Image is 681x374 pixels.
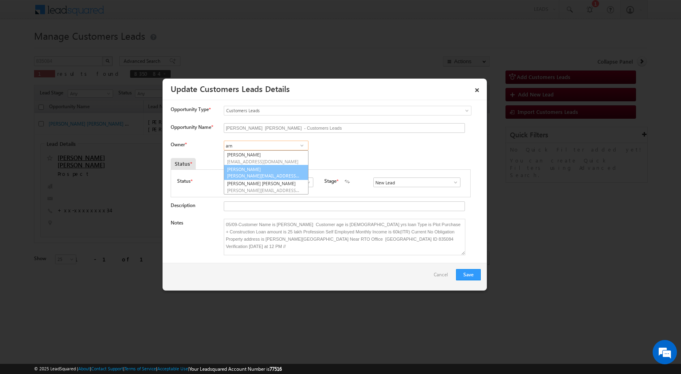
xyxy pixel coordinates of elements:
[157,366,188,371] a: Acceptable Use
[227,173,300,179] span: [PERSON_NAME][EMAIL_ADDRESS][DOMAIN_NAME]
[224,141,308,150] input: Type to Search
[270,366,282,372] span: 77516
[171,158,196,169] div: Status
[224,151,308,165] a: [PERSON_NAME]
[171,83,290,94] a: Update Customers Leads Details
[91,366,123,371] a: Contact Support
[171,141,186,147] label: Owner
[171,220,183,226] label: Notes
[110,250,147,261] em: Start Chat
[171,106,209,113] span: Opportunity Type
[224,180,308,194] a: [PERSON_NAME] [PERSON_NAME]
[171,124,213,130] label: Opportunity Name
[434,269,452,284] a: Cancel
[224,106,471,115] a: Customers Leads
[227,158,300,165] span: [EMAIL_ADDRESS][DOMAIN_NAME]
[177,177,191,185] label: Status
[171,202,195,208] label: Description
[224,165,308,180] a: [PERSON_NAME]
[456,269,481,280] button: Save
[11,75,148,243] textarea: Type your message and hit 'Enter'
[227,187,300,193] span: [PERSON_NAME][EMAIL_ADDRESS][PERSON_NAME][DOMAIN_NAME]
[448,178,458,186] a: Show All Items
[14,43,34,53] img: d_60004797649_company_0_60004797649
[34,365,282,373] span: © 2025 LeadSquared | | | | |
[470,81,484,96] a: ×
[301,178,311,186] a: Show All Items
[224,107,438,114] span: Customers Leads
[42,43,136,53] div: Chat with us now
[297,141,307,150] a: Show All Items
[124,366,156,371] a: Terms of Service
[324,177,336,185] label: Stage
[373,177,460,187] input: Type to Search
[78,366,90,371] a: About
[133,4,152,24] div: Minimize live chat window
[189,366,282,372] span: Your Leadsquared Account Number is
